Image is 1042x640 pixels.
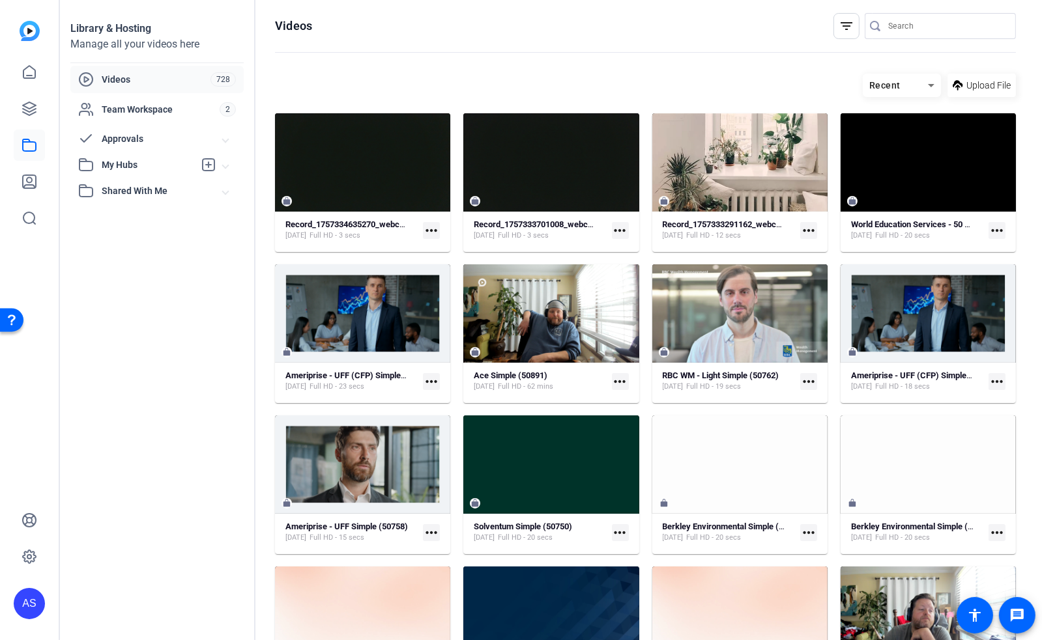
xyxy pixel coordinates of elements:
strong: Ameriprise - UFF Simple (50758) [285,522,408,531]
span: Full HD - 3 secs [310,230,360,241]
mat-icon: filter_list [839,18,854,34]
mat-icon: more_horiz [800,222,817,239]
mat-icon: more_horiz [800,373,817,390]
mat-icon: more_horiz [612,373,629,390]
strong: Record_1757333701008_webcam [474,219,600,229]
span: Full HD - 23 secs [310,382,364,392]
span: Full HD - 18 secs [875,382,930,392]
a: Record_1757333291162_webcam[DATE]Full HD - 12 secs [663,219,795,241]
mat-icon: more_horiz [800,524,817,541]
mat-icon: more_horiz [612,524,629,541]
strong: Berkley Environmental Simple (50747) [663,522,805,531]
mat-icon: more_horiz [989,524,1006,541]
strong: Solventum Simple (50750) [474,522,572,531]
span: Full HD - 12 secs [687,230,742,241]
span: Full HD - 19 secs [687,382,742,392]
span: Shared With Me [102,184,223,198]
div: Manage all your videos here [70,36,244,52]
mat-expansion-panel-header: My Hubs [70,152,244,178]
span: [DATE] [285,382,306,392]
span: [DATE] [851,230,872,241]
span: [DATE] [663,230,684,241]
a: RBC WM - Light Simple (50762)[DATE]Full HD - 19 secs [663,370,795,392]
span: Recent [869,80,901,90]
span: Approvals [102,132,223,146]
input: Search [888,18,1006,34]
mat-icon: more_horiz [612,222,629,239]
div: Library & Hosting [70,21,244,36]
button: Upload File [948,74,1016,97]
h1: Videos [275,18,312,34]
mat-icon: more_horiz [989,222,1006,239]
mat-icon: more_horiz [423,373,440,390]
a: World Education Services - 50 Years Simple (51089)[DATE]Full HD - 20 secs [851,219,983,241]
span: Team Workspace [102,103,220,116]
span: [DATE] [285,533,306,543]
strong: Record_1757334635270_webcam [285,219,411,229]
a: Ameriprise - UFF (CFP) Simple (50759)[DATE]Full HD - 18 secs [851,370,983,392]
span: [DATE] [851,533,872,543]
mat-icon: accessibility [967,607,983,623]
span: 728 [210,72,236,87]
span: [DATE] [851,382,872,392]
span: Full HD - 20 secs [875,533,930,543]
span: 2 [220,102,236,117]
span: Full HD - 15 secs [310,533,364,543]
strong: Record_1757333291162_webcam [663,219,789,229]
a: Ameriprise - UFF (CFP) Simple (50953)[DATE]Full HD - 23 secs [285,370,418,392]
span: Full HD - 62 mins [498,382,553,392]
span: [DATE] [285,230,306,241]
strong: Ameriprise - UFF (CFP) Simple (50953) [285,370,432,380]
span: Full HD - 20 secs [875,230,930,241]
a: Berkley Environmental Simple (50747)[DATE]Full HD - 20 secs [663,522,795,543]
a: Ameriprise - UFF Simple (50758)[DATE]Full HD - 15 secs [285,522,418,543]
span: Full HD - 20 secs [687,533,742,543]
strong: Ameriprise - UFF (CFP) Simple (50759) [851,370,998,380]
span: [DATE] [663,382,684,392]
a: Record_1757334635270_webcam[DATE]Full HD - 3 secs [285,219,418,241]
mat-icon: more_horiz [989,373,1006,390]
a: Berkley Environmental Simple (50746)[DATE]Full HD - 20 secs [851,522,983,543]
a: Record_1757333701008_webcam[DATE]Full HD - 3 secs [474,219,606,241]
mat-icon: more_horiz [423,524,440,541]
a: Solventum Simple (50750)[DATE]Full HD - 20 secs [474,522,606,543]
span: Full HD - 3 secs [498,230,549,241]
span: [DATE] [474,533,495,543]
span: [DATE] [663,533,684,543]
span: Videos [102,73,210,86]
span: Upload File [966,79,1011,92]
strong: RBC WM - Light Simple (50762) [663,370,779,380]
div: AS [14,588,45,619]
span: My Hubs [102,158,194,172]
img: blue-gradient.svg [20,21,40,41]
strong: Ace Simple (50891) [474,370,547,380]
strong: Berkley Environmental Simple (50746) [851,522,994,531]
mat-expansion-panel-header: Approvals [70,126,244,152]
mat-icon: more_horiz [423,222,440,239]
mat-expansion-panel-header: Shared With Me [70,178,244,204]
span: Full HD - 20 secs [498,533,553,543]
mat-icon: message [1009,607,1025,623]
span: [DATE] [474,230,495,241]
a: Ace Simple (50891)[DATE]Full HD - 62 mins [474,370,606,392]
span: [DATE] [474,382,495,392]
